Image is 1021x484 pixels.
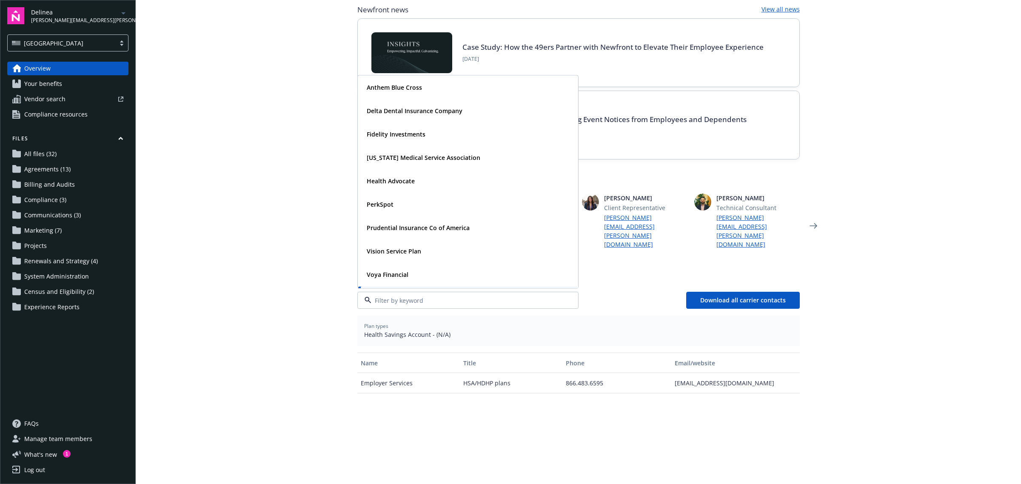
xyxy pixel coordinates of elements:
[604,194,687,202] span: [PERSON_NAME]
[7,92,128,106] a: Vendor search
[566,359,668,367] div: Phone
[7,285,128,299] a: Census and Eligibility (2)
[604,213,687,249] a: [PERSON_NAME][EMAIL_ADDRESS][PERSON_NAME][DOMAIN_NAME]
[7,147,128,161] a: All files (32)
[462,114,747,124] a: COBRA High Five Part V: Qualifying Event Notices from Employees and Dependents
[24,432,92,446] span: Manage team members
[671,353,799,373] button: Email/website
[7,239,128,253] a: Projects
[24,39,83,48] span: [GEOGRAPHIC_DATA]
[24,450,57,459] span: What ' s new
[24,463,45,477] div: Log out
[367,107,462,115] strong: Delta Dental Insurance Company
[357,373,460,393] div: Employer Services
[7,432,128,446] a: Manage team members
[716,213,800,249] a: [PERSON_NAME][EMAIL_ADDRESS][PERSON_NAME][DOMAIN_NAME]
[24,254,98,268] span: Renewals and Strategy (4)
[462,42,764,52] a: Case Study: How the 49ers Partner with Newfront to Elevate Their Employee Experience
[31,7,128,24] button: Delinea[PERSON_NAME][EMAIL_ADDRESS][PERSON_NAME][DOMAIN_NAME]arrowDropDown
[462,55,764,63] span: [DATE]
[604,203,687,212] span: Client Representative
[7,300,128,314] a: Experience Reports
[24,62,51,75] span: Overview
[7,77,128,91] a: Your benefits
[7,450,71,459] button: What's new1
[562,353,671,373] button: Phone
[7,270,128,283] a: System Administration
[24,270,89,283] span: System Administration
[357,177,800,187] span: Your team
[700,296,786,304] span: Download all carrier contacts
[118,8,128,18] a: arrowDropDown
[364,330,793,339] span: Health Savings Account - (N/A)
[367,130,425,138] strong: Fidelity Investments
[24,239,47,253] span: Projects
[761,5,800,15] a: View all news
[807,219,820,233] a: Next
[24,224,62,237] span: Marketing (7)
[24,162,71,176] span: Agreements (13)
[7,108,128,121] a: Compliance resources
[63,450,71,458] div: 1
[7,162,128,176] a: Agreements (13)
[31,8,118,17] span: Delinea
[582,194,599,211] img: photo
[24,285,94,299] span: Census and Eligibility (2)
[24,92,66,106] span: Vendor search
[367,270,408,279] strong: Voya Financial
[24,178,75,191] span: Billing and Audits
[7,135,128,145] button: Files
[24,193,66,207] span: Compliance (3)
[716,194,800,202] span: [PERSON_NAME]
[463,359,559,367] div: Title
[24,417,39,430] span: FAQs
[460,353,562,373] button: Title
[7,417,128,430] a: FAQs
[371,296,561,305] input: Filter by keyword
[367,224,470,232] strong: Prudential Insurance Co of America
[694,194,711,211] img: photo
[7,193,128,207] a: Compliance (3)
[371,32,452,73] img: Card Image - INSIGHTS copy.png
[462,128,747,135] span: [DATE]
[364,322,793,330] span: Plan types
[24,208,81,222] span: Communications (3)
[24,108,88,121] span: Compliance resources
[7,62,128,75] a: Overview
[367,154,480,162] strong: [US_STATE] Medical Service Association
[357,353,460,373] button: Name
[24,77,62,91] span: Your benefits
[675,359,796,367] div: Email/website
[357,278,800,288] span: Carrier contacts
[367,247,421,255] strong: Vision Service Plan
[357,5,408,15] span: Newfront news
[367,200,394,208] strong: PerkSpot
[686,292,800,309] button: Download all carrier contacts
[562,373,671,393] div: 866.483.6595
[7,7,24,24] img: navigator-logo.svg
[460,373,562,393] div: HSA/HDHP plans
[12,39,111,48] span: [GEOGRAPHIC_DATA]
[361,359,456,367] div: Name
[24,147,57,161] span: All files (32)
[7,224,128,237] a: Marketing (7)
[7,254,128,268] a: Renewals and Strategy (4)
[7,208,128,222] a: Communications (3)
[716,203,800,212] span: Technical Consultant
[7,178,128,191] a: Billing and Audits
[24,300,80,314] span: Experience Reports
[31,17,118,24] span: [PERSON_NAME][EMAIL_ADDRESS][PERSON_NAME][DOMAIN_NAME]
[671,373,799,393] div: [EMAIL_ADDRESS][DOMAIN_NAME]
[367,83,422,91] strong: Anthem Blue Cross
[367,177,415,185] strong: Health Advocate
